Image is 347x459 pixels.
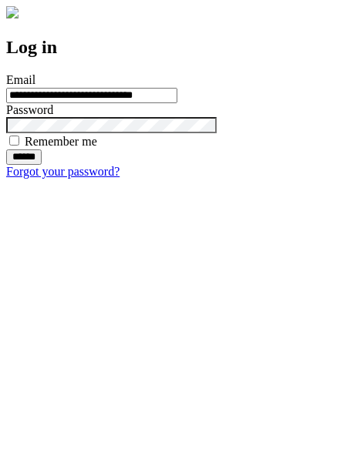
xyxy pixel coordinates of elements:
img: logo-4e3dc11c47720685a147b03b5a06dd966a58ff35d612b21f08c02c0306f2b779.png [6,6,19,18]
a: Forgot your password? [6,165,120,178]
label: Password [6,103,53,116]
h2: Log in [6,37,341,58]
label: Email [6,73,35,86]
label: Remember me [25,135,97,148]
